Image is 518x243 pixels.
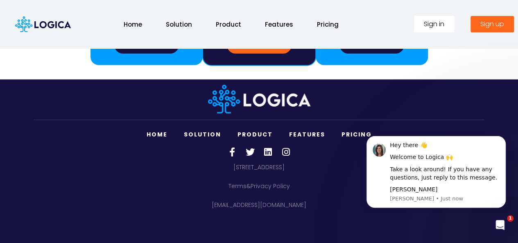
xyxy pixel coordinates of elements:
[309,16,347,33] a: Pricing
[208,16,249,33] a: Product
[251,182,290,190] a: Privacy Policy
[414,16,454,32] a: Sign in
[490,215,510,235] iframe: Intercom live chat
[507,215,513,222] span: 1
[158,16,200,33] a: Solution
[34,161,484,173] p: [STREET_ADDRESS]
[354,129,518,213] iframe: Intercom notifications message
[424,21,444,27] span: Sign in
[34,180,484,192] p: &
[176,126,229,143] a: Solution
[333,126,380,143] a: Pricing
[229,126,281,143] a: Product
[15,16,71,32] img: Logica
[115,16,150,33] a: Home
[470,16,514,32] a: Sign up
[480,21,504,27] span: Sign up
[257,16,301,33] a: Features
[281,126,333,143] a: Features
[208,85,310,114] img: Logica
[228,182,247,190] a: Terms
[138,126,176,143] a: Home
[208,94,310,103] a: Logica
[15,19,71,28] a: Logica
[34,199,484,211] p: [EMAIL_ADDRESS][DOMAIN_NAME]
